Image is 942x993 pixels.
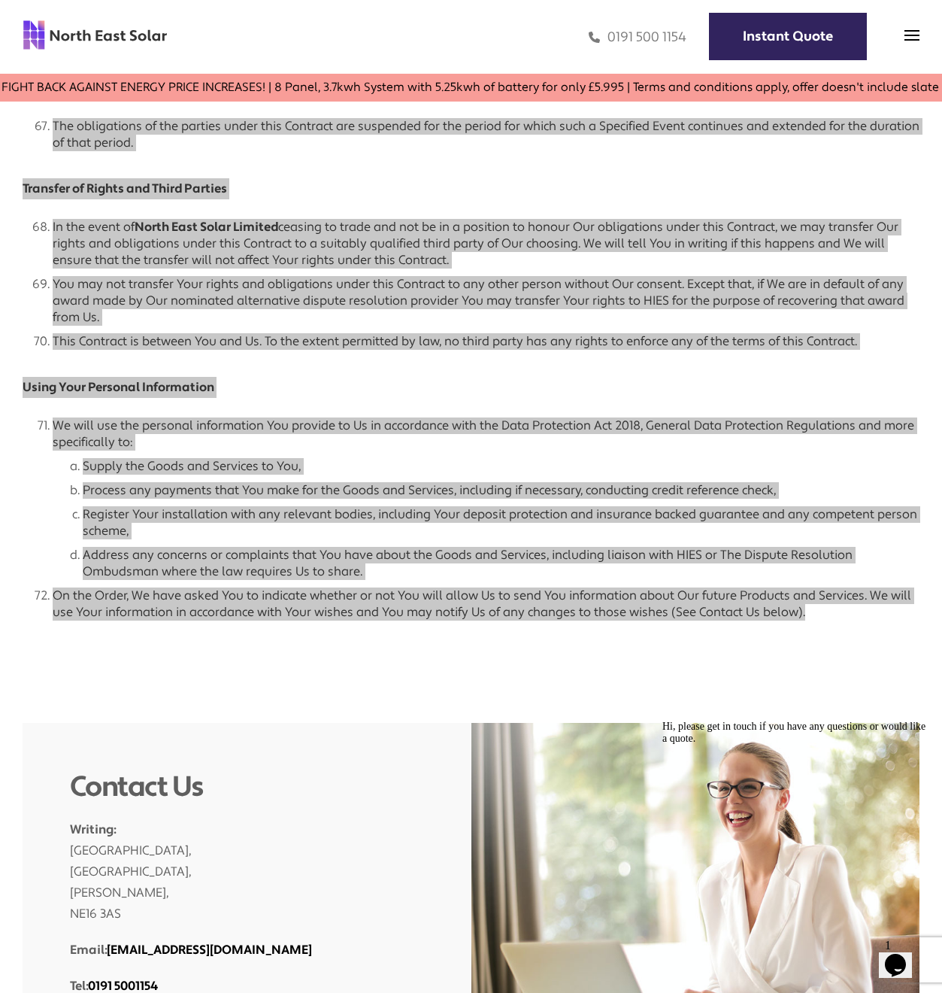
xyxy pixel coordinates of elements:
a: 0191 500 1154 [589,29,686,46]
strong: North East Solar Limited [135,219,278,235]
li: Address any concerns or complaints that You have about the Goods and Services, including liaison ... [83,539,919,580]
img: phone icon [589,29,600,46]
div: Contact Us [70,770,424,804]
iframe: chat widget [879,933,927,978]
li: Supply the Goods and Services to You, [83,451,919,475]
img: north east solar logo [23,20,168,50]
img: menu icon [904,28,919,43]
strong: Email: [70,942,314,958]
li: You may not transfer Your rights and obligations under this Contract to any other person without ... [53,269,919,326]
strong: Transfer of Rights and Third Parties [23,181,227,196]
div: Hi, please get in touch if you have any questions or would like a quote. [6,6,277,30]
span: Hi, please get in touch if you have any questions or would like a quote. [6,6,269,29]
li: The obligations of the parties under this Contract are suspended for the period for which such a ... [53,111,919,151]
p: [GEOGRAPHIC_DATA], [GEOGRAPHIC_DATA], [PERSON_NAME], NE16 3AS [70,804,424,925]
li: Process any payments that You make for the Goods and Services, including if necessary, conducting... [83,475,919,499]
iframe: chat widget [656,715,927,925]
li: We will use the personal information You provide to Us in accordance with the Data Protection Act... [53,410,919,580]
strong: Using Your Personal Information [23,379,214,395]
strong: Writing: [70,821,116,837]
li: This Contract is between You and Us. To the extent permitted by law, no third party has any right... [53,326,919,350]
li: On the Order, We have asked You to indicate whether or not You will allow Us to send You informat... [53,580,919,621]
li: Register Your installation with any relevant bodies, including Your deposit protection and insura... [83,499,919,539]
li: In the event of ceasing to trade and not be in a position to honour Our obligations under this Co... [53,211,919,269]
a: [EMAIL_ADDRESS][DOMAIN_NAME] [107,942,312,958]
a: Instant Quote [709,13,867,60]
